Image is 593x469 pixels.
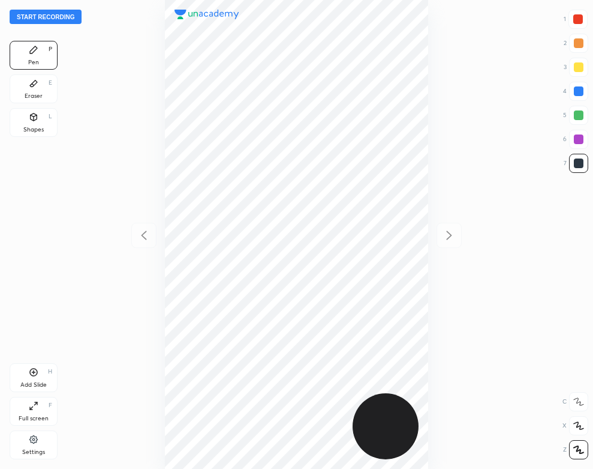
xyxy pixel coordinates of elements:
div: X [562,416,588,435]
div: 6 [563,130,588,149]
div: F [49,402,52,408]
img: logo.38c385cc.svg [174,10,239,19]
div: E [49,80,52,86]
div: Eraser [25,93,43,99]
div: H [48,369,52,375]
div: 7 [564,154,588,173]
div: Add Slide [20,382,47,388]
div: C [562,392,588,411]
div: Full screen [19,416,49,422]
div: 2 [564,34,588,53]
div: Z [563,440,588,459]
div: Settings [22,449,45,455]
div: Shapes [23,127,44,133]
div: 4 [563,82,588,101]
div: L [49,113,52,120]
div: 5 [563,106,588,125]
div: P [49,46,52,52]
div: Pen [28,59,39,65]
div: 3 [564,58,588,77]
button: Start recording [10,10,82,24]
div: 1 [564,10,588,29]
